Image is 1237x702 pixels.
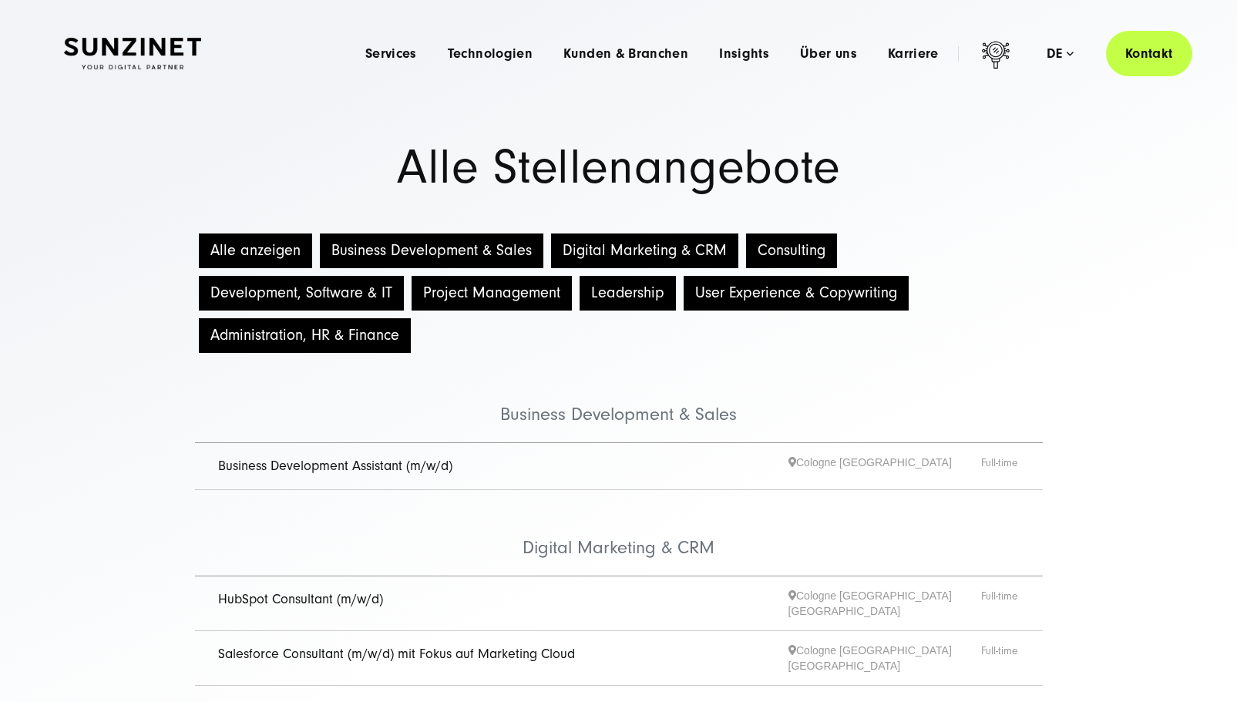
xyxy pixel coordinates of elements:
button: Digital Marketing & CRM [551,233,738,268]
a: Services [365,46,417,62]
a: HubSpot Consultant (m/w/d) [218,591,383,607]
a: Kontakt [1106,31,1192,76]
li: Business Development & Sales [195,357,1043,443]
span: Full-time [981,643,1020,673]
button: Business Development & Sales [320,233,543,268]
button: Consulting [746,233,837,268]
span: Cologne [GEOGRAPHIC_DATA] [GEOGRAPHIC_DATA] [788,588,981,619]
a: Salesforce Consultant (m/w/d) mit Fokus auf Marketing Cloud [218,646,575,662]
button: Alle anzeigen [199,233,312,268]
span: Full-time [981,455,1020,479]
a: Kunden & Branchen [563,46,688,62]
a: Karriere [888,46,939,62]
li: Digital Marketing & CRM [195,490,1043,576]
button: User Experience & Copywriting [684,276,909,311]
a: Über uns [800,46,857,62]
a: Business Development Assistant (m/w/d) [218,458,452,474]
h1: Alle Stellenangebote [64,144,1174,191]
div: de [1047,46,1074,62]
span: Full-time [981,588,1020,619]
button: Administration, HR & Finance [199,318,411,353]
a: Insights [719,46,769,62]
span: Cologne [GEOGRAPHIC_DATA] [788,455,981,479]
button: Project Management [412,276,572,311]
span: Cologne [GEOGRAPHIC_DATA] [GEOGRAPHIC_DATA] [788,643,981,673]
button: Leadership [580,276,676,311]
img: SUNZINET Full Service Digital Agentur [64,38,201,70]
a: Technologien [448,46,533,62]
button: Development, Software & IT [199,276,404,311]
